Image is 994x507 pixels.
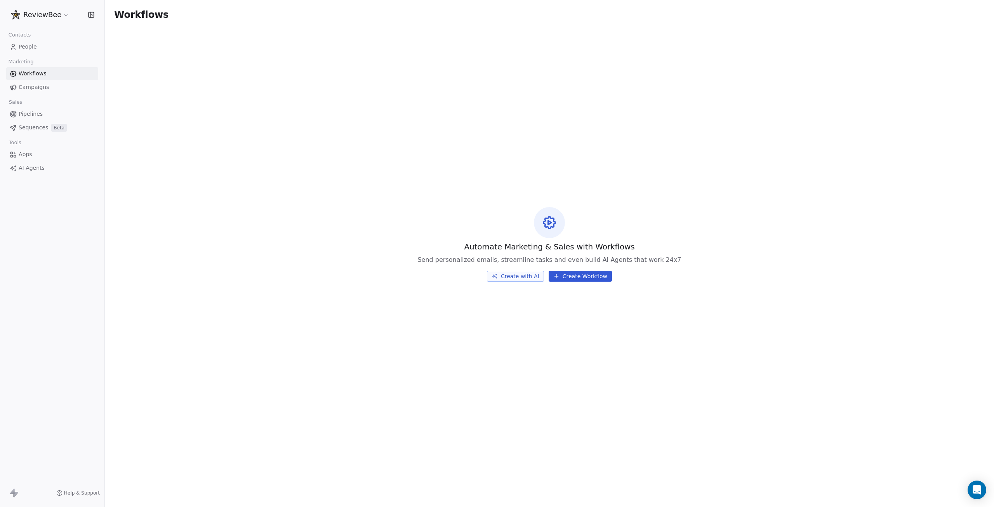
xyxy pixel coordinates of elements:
span: AI Agents [19,164,45,172]
a: SequencesBeta [6,121,98,134]
span: Send personalized emails, streamline tasks and even build AI Agents that work 24x7 [417,255,681,265]
div: Open Intercom Messenger [968,481,986,499]
span: Workflows [114,9,169,20]
span: Sales [5,96,26,108]
button: ReviewBee [9,8,71,21]
a: Help & Support [56,490,100,496]
span: ReviewBee [23,10,61,20]
a: Campaigns [6,81,98,94]
a: Workflows [6,67,98,80]
span: Automate Marketing & Sales with Workflows [464,241,634,252]
span: Workflows [19,70,47,78]
img: Asset%2050.png [11,10,20,19]
span: Help & Support [64,490,100,496]
span: Sequences [19,124,48,132]
span: People [19,43,37,51]
button: Create Workflow [549,271,612,282]
a: AI Agents [6,162,98,174]
a: People [6,40,98,53]
span: Apps [19,150,32,159]
span: Contacts [5,29,34,41]
span: Beta [51,124,67,132]
a: Apps [6,148,98,161]
span: Marketing [5,56,37,68]
span: Campaigns [19,83,49,91]
a: Pipelines [6,108,98,120]
span: Tools [5,137,24,148]
button: Create with AI [487,271,544,282]
span: Pipelines [19,110,43,118]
